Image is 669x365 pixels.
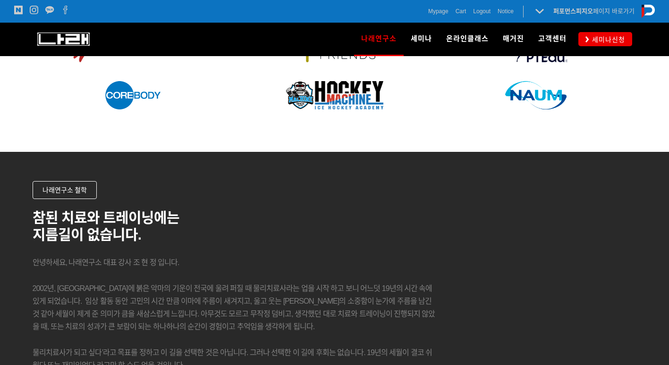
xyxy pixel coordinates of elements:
[456,7,466,16] a: Cart
[404,23,439,56] a: 세미나
[538,34,567,43] span: 고객센터
[33,258,179,266] span: 안녕하세요, 나래연구소 대표 강사 조 현 정 입니다.
[498,7,514,16] a: Notice
[439,23,496,56] a: 온라인클래스
[33,210,180,225] strong: 참된 치료와 트레이닝에는
[578,32,632,46] a: 세미나신청
[589,35,625,44] span: 세미나신청
[33,227,142,242] strong: 지름길이 없습니다.
[361,31,397,46] span: 나래연구소
[354,23,404,56] a: 나래연구소
[531,23,574,56] a: 고객센터
[553,8,593,15] strong: 퍼포먼스피지오
[496,23,531,56] a: 매거진
[473,7,491,16] a: Logout
[411,34,432,43] span: 세미나
[553,8,635,15] a: 퍼포먼스피지오페이지 바로가기
[33,284,435,331] span: 2002년, [GEOGRAPHIC_DATA]에 붉은 악마의 기운이 전국에 울려 퍼질 때 물리치료사라는 업을 시작 하고 보니 어느덧 19년의 시간 속에 있게 되었습니다. 임상 ...
[446,34,489,43] span: 온라인클래스
[33,181,97,199] a: 나래연구소 철학
[503,34,524,43] span: 매거진
[428,7,449,16] a: Mypage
